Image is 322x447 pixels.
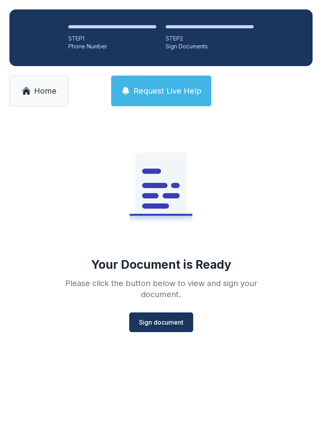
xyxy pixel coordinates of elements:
[91,257,231,272] div: Your Document is Ready
[48,278,274,300] div: Please click the button below to view and sign your document.
[34,85,57,96] span: Home
[166,35,254,42] div: STEP 2
[166,42,254,50] div: Sign Documents
[134,85,201,96] span: Request Live Help
[139,318,183,327] span: Sign document
[68,42,156,50] div: Phone Number
[68,35,156,42] div: STEP 1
